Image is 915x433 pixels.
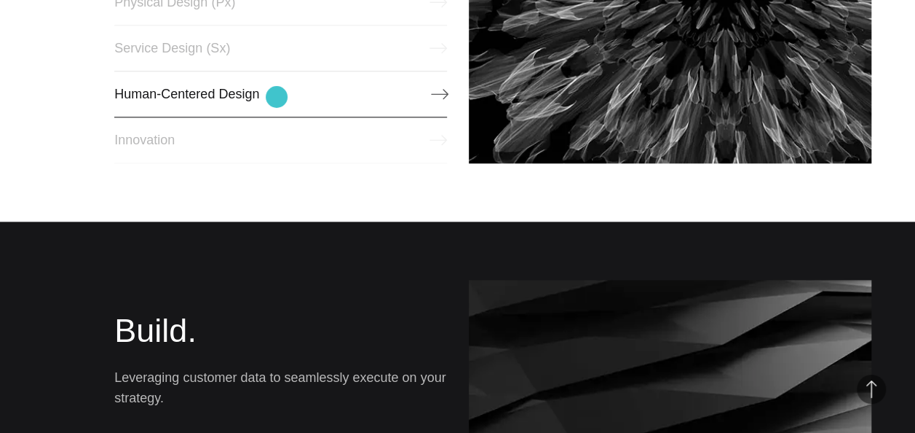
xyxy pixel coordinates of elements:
[114,309,446,353] h2: Build.
[114,367,446,408] p: Leveraging customer data to seamlessly execute on your strategy.
[114,117,446,163] a: Innovation
[114,25,446,71] a: Service Design (Sx)
[114,71,446,117] a: Human-Centered Design
[857,375,886,404] button: Back to Top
